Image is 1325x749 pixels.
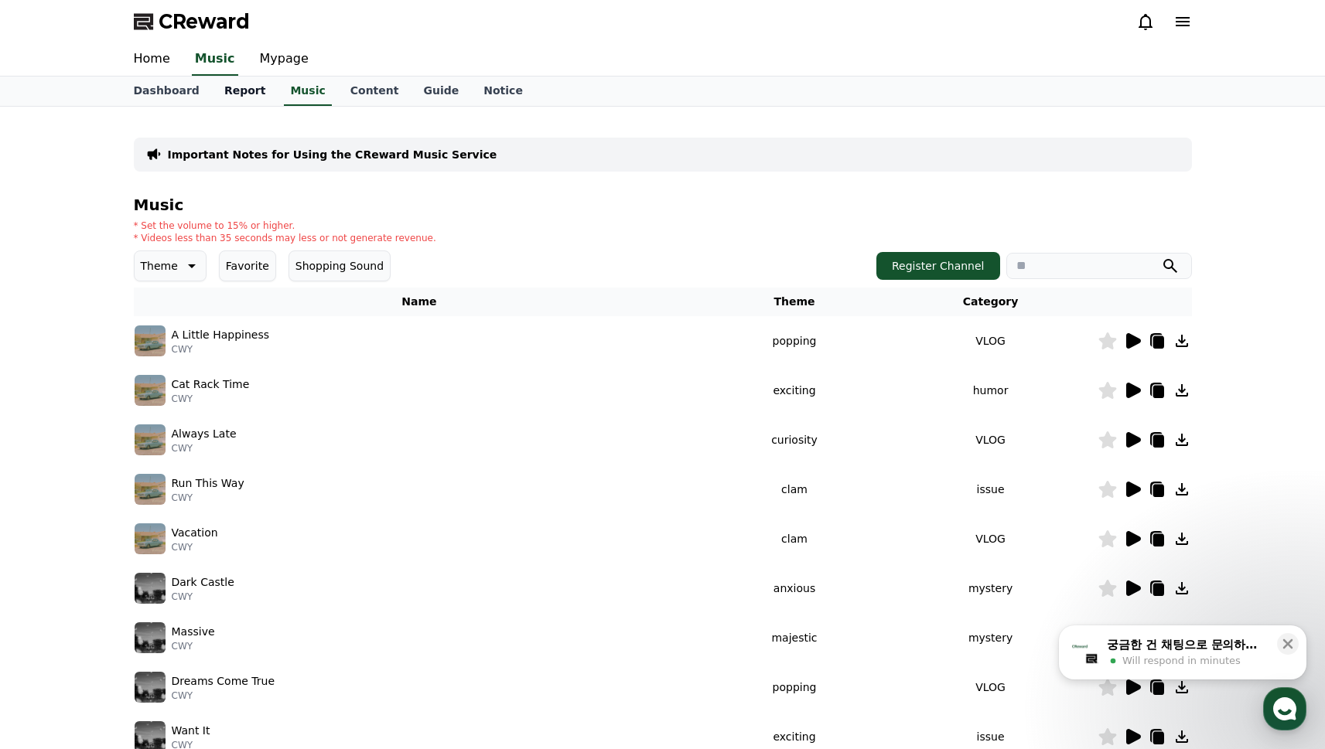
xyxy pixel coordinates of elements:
[135,622,166,653] img: music
[705,415,883,465] td: curiosity
[172,591,234,603] p: CWY
[168,147,497,162] a: Important Notes for Using the CReward Music Service
[134,250,207,281] button: Theme
[192,43,238,76] a: Music
[172,689,275,702] p: CWY
[884,415,1098,465] td: VLOG
[705,613,883,662] td: majestic
[884,288,1098,316] th: Category
[705,316,883,366] td: popping
[884,366,1098,415] td: humor
[135,424,166,455] img: music
[134,232,436,244] p: * Videos less than 35 seconds may less or not generate revenue.
[172,376,250,393] p: Cat Rack Time
[705,465,883,514] td: clam
[705,563,883,613] td: anxious
[134,196,1192,213] h4: Music
[471,77,535,106] a: Notice
[172,624,215,640] p: Massive
[884,613,1098,662] td: mystery
[172,492,244,504] p: CWY
[102,490,200,529] a: Messages
[134,288,705,316] th: Name
[135,523,166,554] img: music
[884,514,1098,563] td: VLOG
[159,9,250,34] span: CReward
[135,325,166,356] img: music
[172,343,270,356] p: CWY
[219,250,276,281] button: Favorite
[212,77,278,106] a: Report
[172,541,218,553] p: CWY
[172,640,215,652] p: CWY
[172,673,275,689] p: Dreams Come True
[128,514,174,526] span: Messages
[876,252,1000,280] button: Register Channel
[705,514,883,563] td: clam
[705,366,883,415] td: exciting
[135,375,166,406] img: music
[884,465,1098,514] td: issue
[411,77,471,106] a: Guide
[5,490,102,529] a: Home
[172,475,244,492] p: Run This Way
[134,220,436,232] p: * Set the volume to 15% or higher.
[172,525,218,541] p: Vacation
[289,250,391,281] button: Shopping Sound
[229,513,267,526] span: Settings
[884,662,1098,712] td: VLOG
[172,574,234,591] p: Dark Castle
[134,9,250,34] a: CReward
[121,43,183,76] a: Home
[705,288,883,316] th: Theme
[121,77,212,106] a: Dashboard
[135,573,166,604] img: music
[135,672,166,703] img: music
[39,513,67,526] span: Home
[200,490,297,529] a: Settings
[172,723,210,739] p: Want It
[141,255,178,277] p: Theme
[284,77,331,106] a: Music
[172,426,237,442] p: Always Late
[135,474,166,505] img: music
[172,393,250,405] p: CWY
[884,563,1098,613] td: mystery
[338,77,412,106] a: Content
[884,316,1098,366] td: VLOG
[248,43,321,76] a: Mypage
[172,327,270,343] p: A Little Happiness
[705,662,883,712] td: popping
[172,442,237,455] p: CWY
